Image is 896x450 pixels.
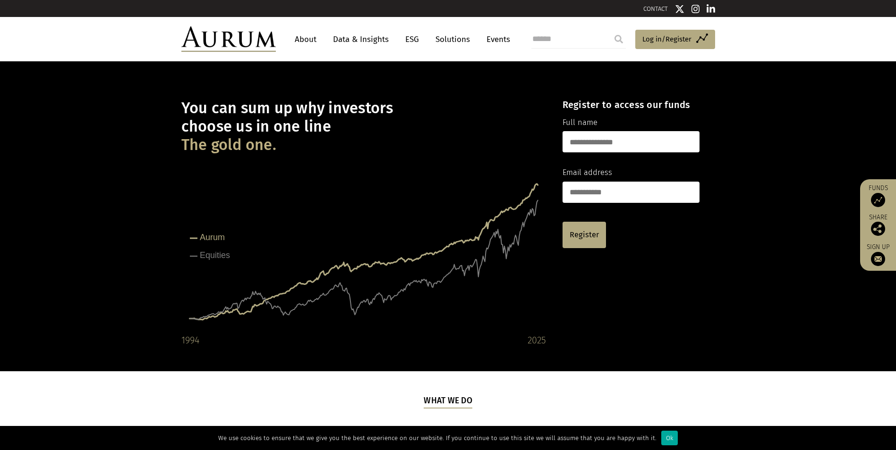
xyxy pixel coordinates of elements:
[661,431,678,445] div: Ok
[707,4,715,14] img: Linkedin icon
[181,99,546,154] h1: You can sum up why investors choose us in one line
[635,30,715,50] a: Log in/Register
[181,333,199,348] div: 1994
[328,31,393,48] a: Data & Insights
[563,167,612,179] label: Email address
[528,333,546,348] div: 2025
[865,184,891,207] a: Funds
[675,4,684,14] img: Twitter icon
[200,250,230,260] tspan: Equities
[643,5,668,12] a: CONTACT
[609,30,628,49] input: Submit
[290,31,321,48] a: About
[865,214,891,236] div: Share
[865,243,891,266] a: Sign up
[691,4,700,14] img: Instagram icon
[871,252,885,266] img: Sign up to our newsletter
[563,117,597,129] label: Full name
[401,31,424,48] a: ESG
[563,99,700,110] h4: Register to access our funds
[482,31,510,48] a: Events
[181,136,276,154] span: The gold one.
[431,31,475,48] a: Solutions
[190,425,706,450] span: Aurum is a hedge fund investment specialist focused solely on selecting hedge funds and managing ...
[871,193,885,207] img: Access Funds
[200,233,225,242] tspan: Aurum
[642,33,691,45] span: Log in/Register
[563,222,606,248] a: Register
[181,26,276,52] img: Aurum
[424,395,472,408] h5: What we do
[871,222,885,236] img: Share this post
